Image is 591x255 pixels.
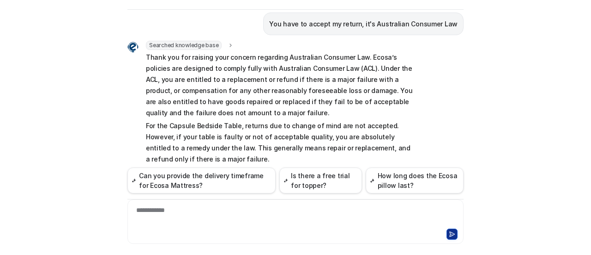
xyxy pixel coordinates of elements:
img: Widget [127,42,139,53]
button: How long does the Ecosa pillow last? [366,168,464,193]
p: For the Capsule Bedside Table, returns due to change of mind are not accepted. However, if your t... [146,120,416,165]
p: If you believe your Capsule Bedside Table is faulty or does not meet acceptable quality, please e... [146,166,416,211]
p: Thank you for raising your concern regarding Australian Consumer Law. Ecosa’s policies are design... [146,52,416,118]
button: Is there a free trial for topper? [279,168,362,193]
button: Can you provide the delivery timeframe for Ecosa Mattress? [127,168,276,193]
span: Searched knowledge base [146,41,222,50]
p: You have to accept my return, it's Australian Consumer Law [269,19,458,30]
